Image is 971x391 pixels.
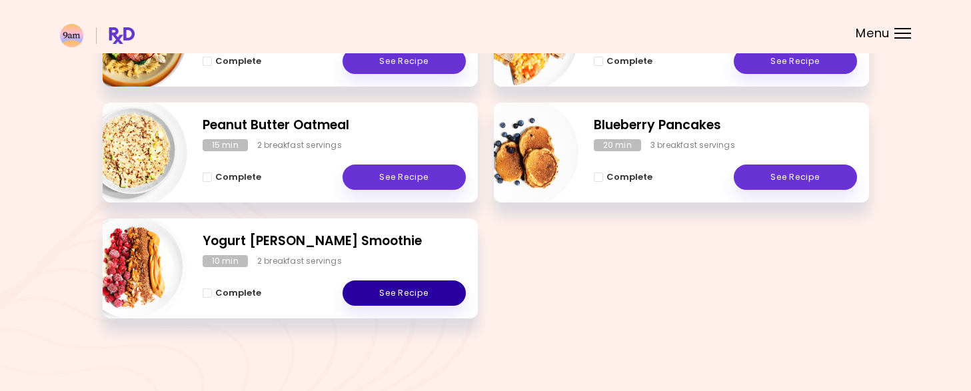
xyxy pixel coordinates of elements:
div: 2 breakfast servings [257,255,342,267]
img: Info - Yogurt Berry Smoothie [77,213,187,324]
a: See Recipe - Yogurt Berry Smoothie [343,280,466,306]
span: Complete [215,172,261,183]
h2: Blueberry Pancakes [594,116,857,135]
div: 2 breakfast servings [257,139,342,151]
img: Info - Peanut Butter Oatmeal [77,97,187,208]
h2: Yogurt Berry Smoothie [203,232,466,251]
div: 20 min [594,139,641,151]
img: Info - Blueberry Pancakes [468,97,578,208]
div: 10 min [203,255,248,267]
a: See Recipe - Peanut Butter Oatmeal [343,165,466,190]
button: Complete - Egg Quesadillas [594,53,652,69]
div: 3 breakfast servings [650,139,735,151]
h2: Peanut Butter Oatmeal [203,116,466,135]
button: Complete - Peanut Butter Oatmeal [203,169,261,185]
img: RxDiet [60,24,135,47]
button: Complete - Creamy Bacon Pasta [203,53,261,69]
span: Menu [856,27,890,39]
span: Complete [215,288,261,298]
button: Complete - Blueberry Pancakes [594,169,652,185]
span: Complete [606,56,652,67]
span: Complete [215,56,261,67]
a: See Recipe - Creamy Bacon Pasta [343,49,466,74]
div: 15 min [203,139,248,151]
a: See Recipe - Blueberry Pancakes [734,165,857,190]
span: Complete [606,172,652,183]
button: Complete - Yogurt Berry Smoothie [203,285,261,301]
a: See Recipe - Egg Quesadillas [734,49,857,74]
